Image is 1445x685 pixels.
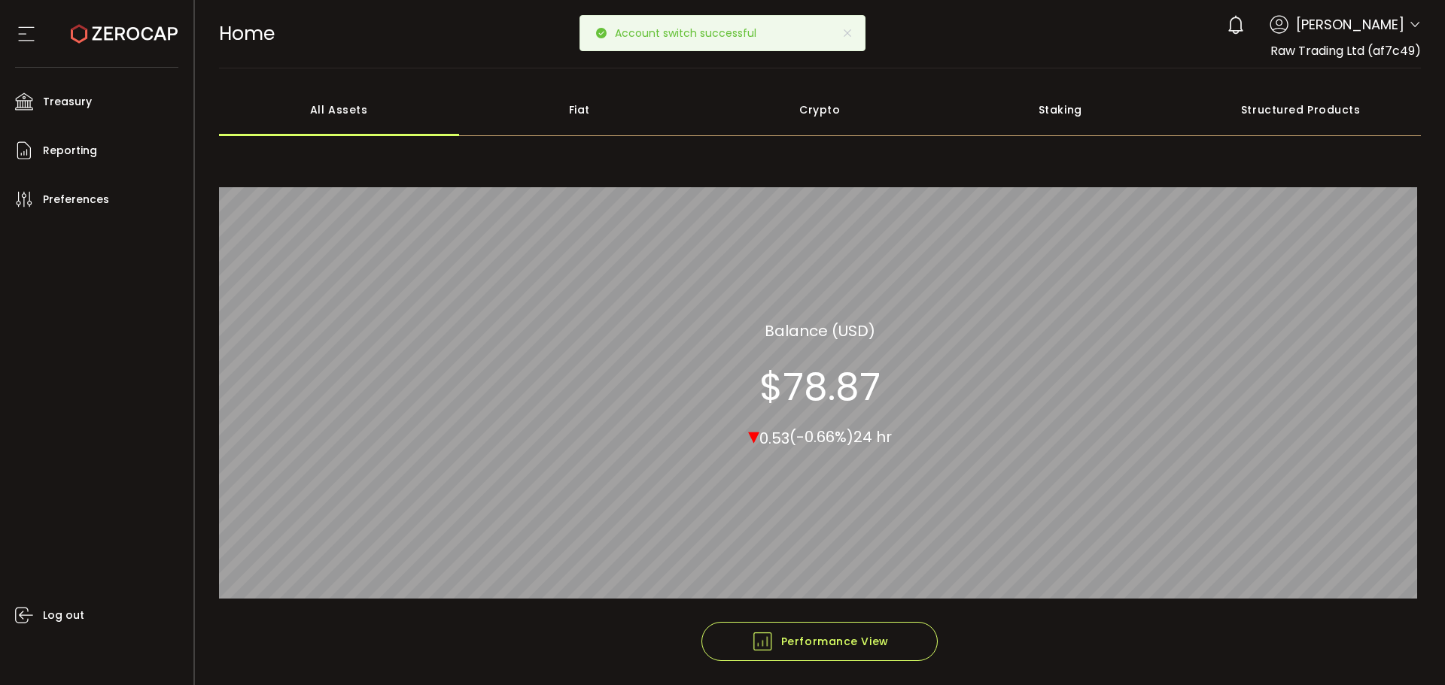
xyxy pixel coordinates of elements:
[1296,14,1404,35] span: [PERSON_NAME]
[43,140,97,162] span: Reporting
[751,630,889,653] span: Performance View
[700,83,941,136] div: Crypto
[43,605,84,626] span: Log out
[701,622,938,661] button: Performance View
[43,189,109,211] span: Preferences
[43,91,92,113] span: Treasury
[219,20,275,47] span: Home
[1270,42,1421,59] span: Raw Trading Ltd (af7c49)
[940,83,1181,136] div: Staking
[615,28,768,38] p: Account switch successful
[1181,83,1422,136] div: Structured Products
[219,83,460,136] div: All Assets
[1370,613,1445,685] iframe: Chat Widget
[459,83,700,136] div: Fiat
